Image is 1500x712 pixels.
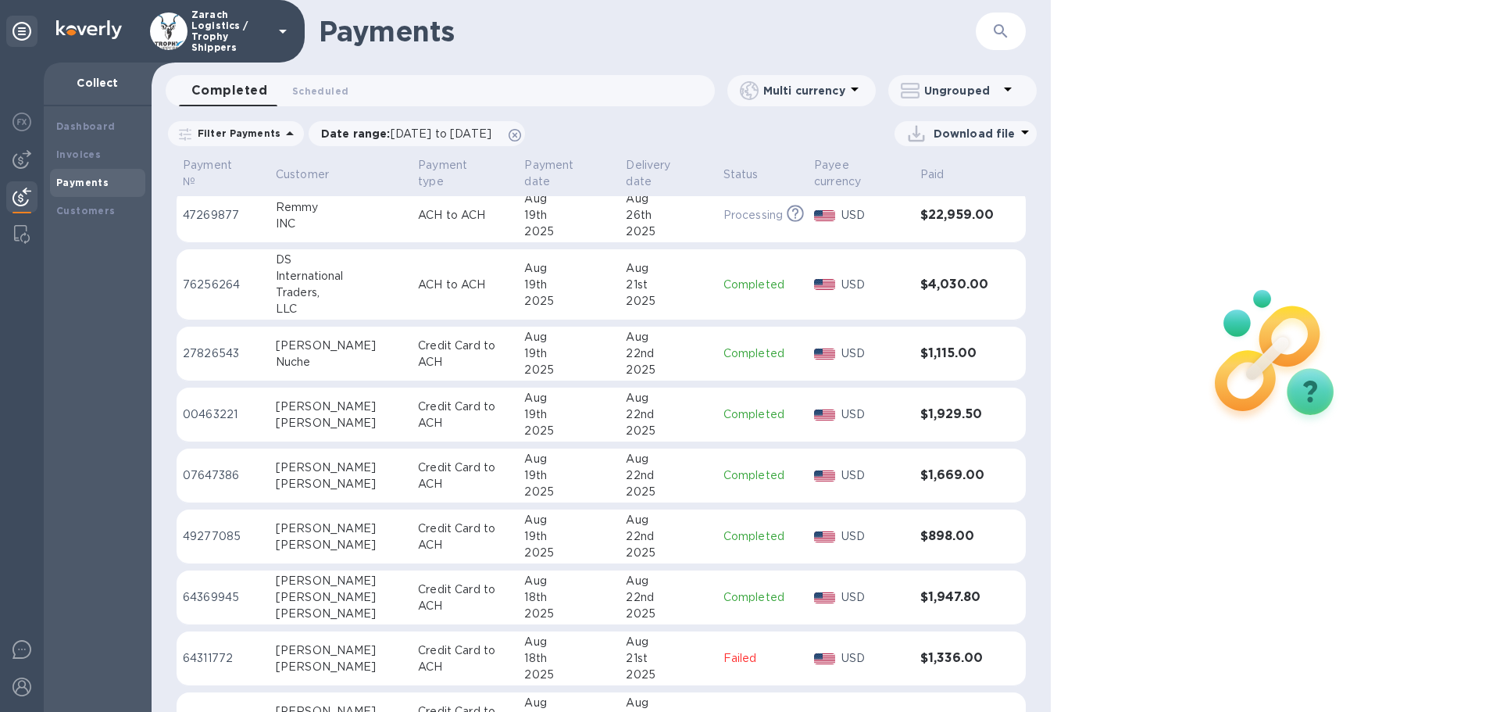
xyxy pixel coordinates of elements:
div: 22nd [626,345,710,362]
img: USD [814,279,835,290]
div: 2025 [524,293,613,309]
b: Payments [56,177,109,188]
div: Remmy [276,199,405,216]
h3: $1,947.80 [920,590,995,605]
div: Aug [524,512,613,528]
p: Zarach Logistics / Trophy Shippers [191,9,270,53]
div: [PERSON_NAME] [276,537,405,553]
div: Aug [626,329,710,345]
h3: $1,929.50 [920,407,995,422]
div: Aug [626,191,710,207]
span: Customer [276,166,349,183]
span: Completed [191,80,267,102]
h3: $22,959.00 [920,208,995,223]
img: USD [814,349,835,360]
div: [PERSON_NAME] [276,338,405,354]
p: Payment type [418,157,491,190]
div: Traders, [276,284,405,301]
div: 19th [524,345,613,362]
p: USD [841,589,908,606]
span: Status [723,166,779,183]
div: Aug [626,260,710,277]
p: Download file [934,126,1016,141]
p: 76256264 [183,277,263,293]
div: 2025 [524,224,613,240]
div: [PERSON_NAME] [276,573,405,589]
p: USD [841,207,908,224]
div: Nuche [276,354,405,370]
div: 2025 [626,667,710,683]
div: Aug [524,451,613,467]
div: 2025 [524,545,613,561]
p: 64311772 [183,650,263,667]
p: Completed [723,528,802,545]
div: Aug [524,329,613,345]
p: USD [841,406,908,423]
b: Invoices [56,148,101,160]
div: 2025 [626,224,710,240]
div: 2025 [626,293,710,309]
div: Aug [626,634,710,650]
img: USD [814,592,835,603]
div: 2025 [626,423,710,439]
span: Paid [920,166,965,183]
p: Paid [920,166,945,183]
span: Delivery date [626,157,710,190]
div: 2025 [626,362,710,378]
div: Aug [626,451,710,467]
img: USD [814,531,835,542]
div: [PERSON_NAME] [276,399,405,415]
p: Ungrouped [924,83,998,98]
p: ACH to ACH [418,207,512,224]
div: 2025 [524,423,613,439]
p: 47269877 [183,207,263,224]
div: 22nd [626,589,710,606]
div: Aug [524,191,613,207]
div: Aug [524,634,613,650]
div: International [276,268,405,284]
div: Aug [626,573,710,589]
div: 19th [524,207,613,224]
div: 22nd [626,528,710,545]
div: 19th [524,528,613,545]
p: Failed [723,650,802,667]
span: Payment date [524,157,613,190]
div: Aug [626,390,710,406]
div: [PERSON_NAME] [276,521,405,537]
h3: $4,030.00 [920,277,995,292]
div: Aug [524,695,613,711]
p: USD [841,277,908,293]
div: Aug [626,512,710,528]
div: 22nd [626,467,710,484]
p: 49277085 [183,528,263,545]
div: [PERSON_NAME] [276,476,405,492]
p: Delivery date [626,157,690,190]
p: Payment date [524,157,593,190]
div: Unpin categories [6,16,37,47]
div: 22nd [626,406,710,423]
div: 19th [524,277,613,293]
div: Date range:[DATE] to [DATE] [309,121,525,146]
h3: $1,115.00 [920,346,995,361]
p: Credit Card to ACH [418,460,512,492]
p: Credit Card to ACH [418,581,512,614]
p: Credit Card to ACH [418,642,512,675]
div: Aug [524,573,613,589]
p: Completed [723,277,802,293]
div: Aug [524,390,613,406]
div: LLC [276,301,405,317]
p: Credit Card to ACH [418,399,512,431]
p: 00463221 [183,406,263,423]
p: Collect [56,75,139,91]
div: [PERSON_NAME] [276,606,405,622]
p: Processing [723,207,783,224]
h1: Payments [319,15,884,48]
p: USD [841,650,908,667]
p: Filter Payments [191,127,280,140]
div: [PERSON_NAME] [276,415,405,431]
p: 27826543 [183,345,263,362]
p: Customer [276,166,329,183]
div: INC [276,216,405,232]
p: USD [841,345,908,362]
p: Credit Card to ACH [418,338,512,370]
